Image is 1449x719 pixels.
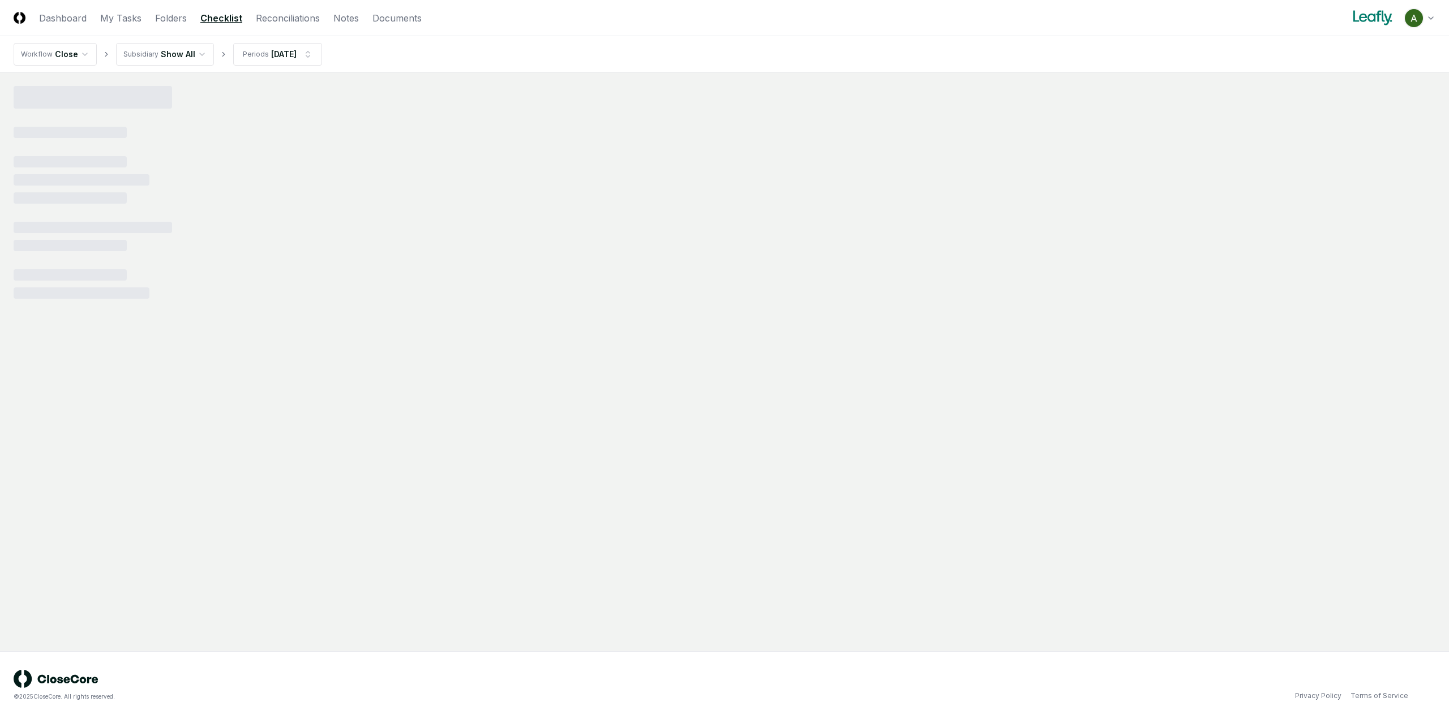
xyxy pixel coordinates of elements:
[256,11,320,25] a: Reconciliations
[14,12,25,24] img: Logo
[14,43,322,66] nav: breadcrumb
[233,43,322,66] button: Periods[DATE]
[1351,691,1408,701] a: Terms of Service
[21,49,53,59] div: Workflow
[155,11,187,25] a: Folders
[200,11,242,25] a: Checklist
[372,11,422,25] a: Documents
[1295,691,1341,701] a: Privacy Policy
[123,49,158,59] div: Subsidiary
[39,11,87,25] a: Dashboard
[14,692,724,701] div: © 2025 CloseCore. All rights reserved.
[1405,9,1423,27] img: ACg8ocKKg2129bkBZaX4SAoUQtxLaQ4j-f2PQjMuak4pDCyzCI-IvA=s96-c
[333,11,359,25] a: Notes
[243,49,269,59] div: Periods
[100,11,142,25] a: My Tasks
[271,48,297,60] div: [DATE]
[1351,9,1395,27] img: Leafly logo
[14,670,98,688] img: logo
